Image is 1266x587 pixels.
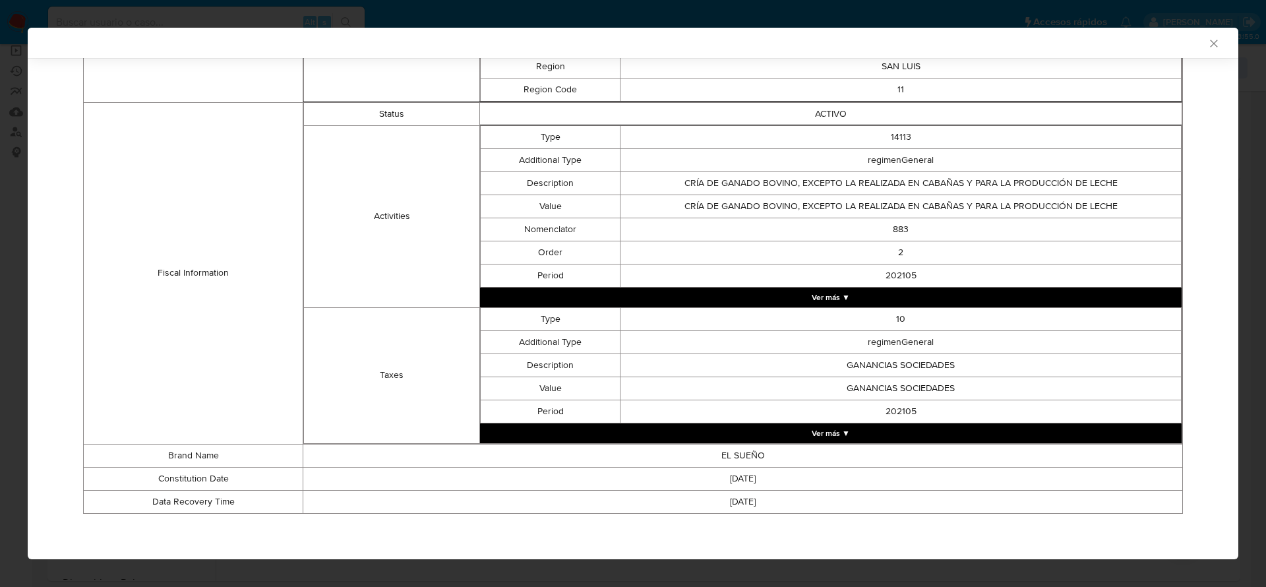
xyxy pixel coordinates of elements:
td: 883 [620,218,1182,241]
td: Value [480,377,620,400]
button: Cerrar ventana [1207,37,1219,49]
td: 202105 [620,264,1182,287]
td: Period [480,264,620,287]
td: Fiscal Information [84,102,303,444]
td: Description [480,171,620,195]
button: Expand array [480,288,1182,307]
td: CRÍA DE GANADO BOVINO, EXCEPTO LA REALIZADA EN CABAÑAS Y PARA LA PRODUCCIÓN DE LECHE [620,195,1182,218]
td: Description [480,354,620,377]
td: regimenGeneral [620,330,1182,354]
td: SAN LUIS [620,55,1182,78]
td: GANANCIAS SOCIEDADES [620,354,1182,377]
td: Brand Name [84,444,303,467]
td: EL SUEÑO [303,444,1183,467]
td: Region [480,55,620,78]
td: [DATE] [303,490,1183,513]
td: GANANCIAS SOCIEDADES [620,377,1182,400]
td: ACTIVO [479,102,1182,125]
td: 11 [620,78,1182,101]
td: Constitution Date [84,467,303,490]
td: Additional Type [480,330,620,354]
td: regimenGeneral [620,148,1182,171]
td: 14113 [620,125,1182,148]
td: Data Recovery Time [84,490,303,513]
div: closure-recommendation-modal [28,28,1238,559]
td: Order [480,241,620,264]
td: Period [480,400,620,423]
td: 202105 [620,400,1182,423]
td: Value [480,195,620,218]
td: 2 [620,241,1182,264]
td: Status [304,102,479,125]
td: Taxes [304,307,479,443]
td: 10 [620,307,1182,330]
td: Activities [304,125,479,307]
td: Type [480,307,620,330]
td: CRÍA DE GANADO BOVINO, EXCEPTO LA REALIZADA EN CABAÑAS Y PARA LA PRODUCCIÓN DE LECHE [620,171,1182,195]
td: Nomenclator [480,218,620,241]
td: [DATE] [303,467,1183,490]
td: Type [480,125,620,148]
td: Additional Type [480,148,620,171]
button: Expand array [480,423,1182,443]
td: Region Code [480,78,620,101]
